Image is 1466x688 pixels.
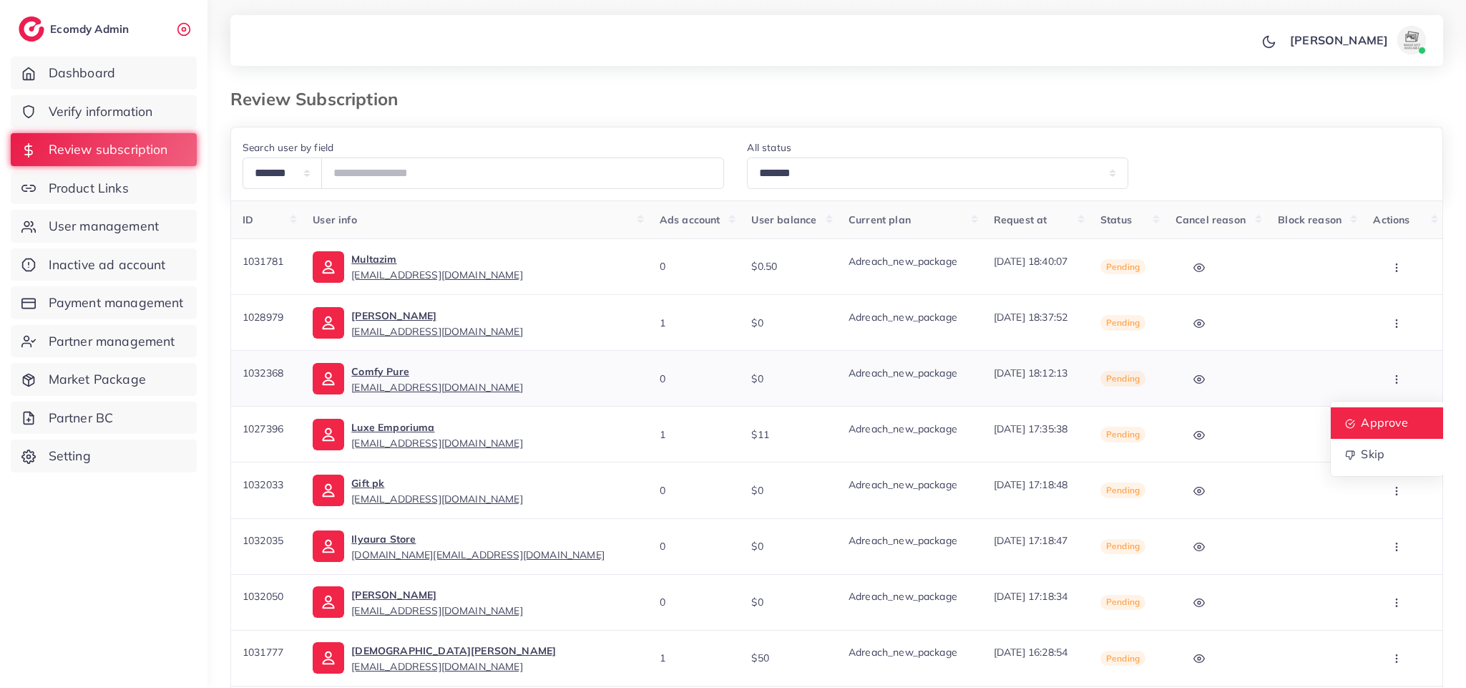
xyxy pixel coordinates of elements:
[351,363,522,394] a: Comfy Pure[EMAIL_ADDRESS][DOMAIN_NAME]
[313,586,344,618] img: ic-user-info.36bf1079.svg
[351,530,605,562] a: Ilyaura Store[DOMAIN_NAME][EMAIL_ADDRESS][DOMAIN_NAME]
[1100,427,1145,442] span: Pending
[1278,213,1342,226] span: Block reason
[243,644,290,661] p: 1031777
[313,363,344,394] img: ic-user-info.36bf1079.svg
[751,483,825,498] div: $0
[313,213,356,226] span: User info
[660,259,729,273] div: 0
[751,213,816,226] span: User balance
[351,475,522,492] p: Gift pk
[11,210,197,243] a: User management
[1100,371,1145,387] span: Pending
[660,651,729,665] div: 1
[1362,416,1409,430] span: Approve
[313,642,344,674] img: ic-user-info.36bf1079.svg
[351,419,522,450] a: Luxe Emporiuma[EMAIL_ADDRESS][DOMAIN_NAME]
[1290,32,1388,49] p: [PERSON_NAME]
[49,102,153,121] span: Verify information
[849,309,971,326] p: Adreach_new_package
[351,586,522,618] a: [PERSON_NAME][EMAIL_ADDRESS][DOMAIN_NAME]
[313,419,344,450] img: ic-user-info.36bf1079.svg
[1362,447,1385,462] span: Skip
[230,89,409,110] h3: Review Subscription
[11,172,197,205] a: Product Links
[747,140,791,155] label: All status
[1397,26,1426,54] img: avatar
[11,286,197,319] a: Payment management
[994,213,1047,226] span: Request at
[1282,26,1432,54] a: [PERSON_NAME]avatar
[751,372,825,386] div: $0
[243,532,290,549] p: 1032035
[351,251,522,268] p: Multazim
[49,332,175,351] span: Partner management
[751,651,825,665] div: $50
[351,586,522,604] p: [PERSON_NAME]
[243,476,290,493] p: 1032033
[351,493,522,505] span: [EMAIL_ADDRESS][DOMAIN_NAME]
[351,307,522,324] p: [PERSON_NAME]
[243,588,290,605] p: 1032050
[1100,213,1132,226] span: Status
[243,364,290,382] p: 1032368
[751,539,825,553] div: $0
[1100,651,1145,667] span: Pending
[1176,213,1246,226] span: Cancel reason
[1100,539,1145,555] span: Pending
[49,256,166,274] span: Inactive ad account
[660,595,729,609] div: 0
[313,475,344,506] img: ic-user-info.36bf1079.svg
[351,363,522,380] p: Comfy Pure
[351,530,605,548] p: Ilyaura Store
[11,57,197,89] a: Dashboard
[19,16,44,42] img: logo
[351,419,522,436] p: Luxe Emporiuma
[351,604,522,617] span: [EMAIL_ADDRESS][DOMAIN_NAME]
[351,660,522,673] span: [EMAIL_ADDRESS][DOMAIN_NAME]
[11,440,197,473] a: Setting
[351,251,522,282] a: Multazim[EMAIL_ADDRESS][DOMAIN_NAME]
[994,476,1077,493] p: [DATE] 17:18:48
[1100,259,1145,275] span: Pending
[994,364,1077,382] p: [DATE] 18:12:13
[49,64,115,82] span: Dashboard
[751,427,825,442] div: $11
[849,213,911,226] span: Current plan
[49,447,91,465] span: Setting
[49,217,159,236] span: User management
[11,402,197,435] a: Partner BC
[660,539,729,553] div: 0
[243,213,253,226] span: ID
[49,409,114,427] span: Partner BC
[660,483,729,498] div: 0
[313,251,344,283] img: ic-user-info.36bf1079.svg
[849,532,971,549] p: Adreach_new_package
[994,309,1077,326] p: [DATE] 18:37:52
[351,437,522,450] span: [EMAIL_ADDRESS][DOMAIN_NAME]
[351,475,522,506] a: Gift pk[EMAIL_ADDRESS][DOMAIN_NAME]
[313,530,344,562] img: ic-user-info.36bf1079.svg
[351,325,522,338] span: [EMAIL_ADDRESS][DOMAIN_NAME]
[49,294,184,312] span: Payment management
[849,476,971,493] p: Adreach_new_package
[1100,595,1145,611] span: Pending
[660,316,729,330] div: 1
[351,381,522,394] span: [EMAIL_ADDRESS][DOMAIN_NAME]
[351,642,556,659] p: [DEMOGRAPHIC_DATA][PERSON_NAME]
[1100,483,1145,498] span: Pending
[19,16,132,42] a: logoEcomdy Admin
[751,259,825,273] div: $0.50
[849,253,971,270] p: Adreach_new_package
[11,133,197,166] a: Review subscription
[994,420,1077,437] p: [DATE] 17:35:38
[49,140,168,159] span: Review subscription
[11,95,197,128] a: Verify information
[849,644,971,661] p: Adreach_new_package
[994,588,1077,605] p: [DATE] 17:18:34
[1373,213,1409,226] span: Actions
[243,309,290,326] p: 1028979
[351,642,556,674] a: [DEMOGRAPHIC_DATA][PERSON_NAME][EMAIL_ADDRESS][DOMAIN_NAME]
[1100,315,1145,331] span: Pending
[313,307,344,339] img: ic-user-info.36bf1079.svg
